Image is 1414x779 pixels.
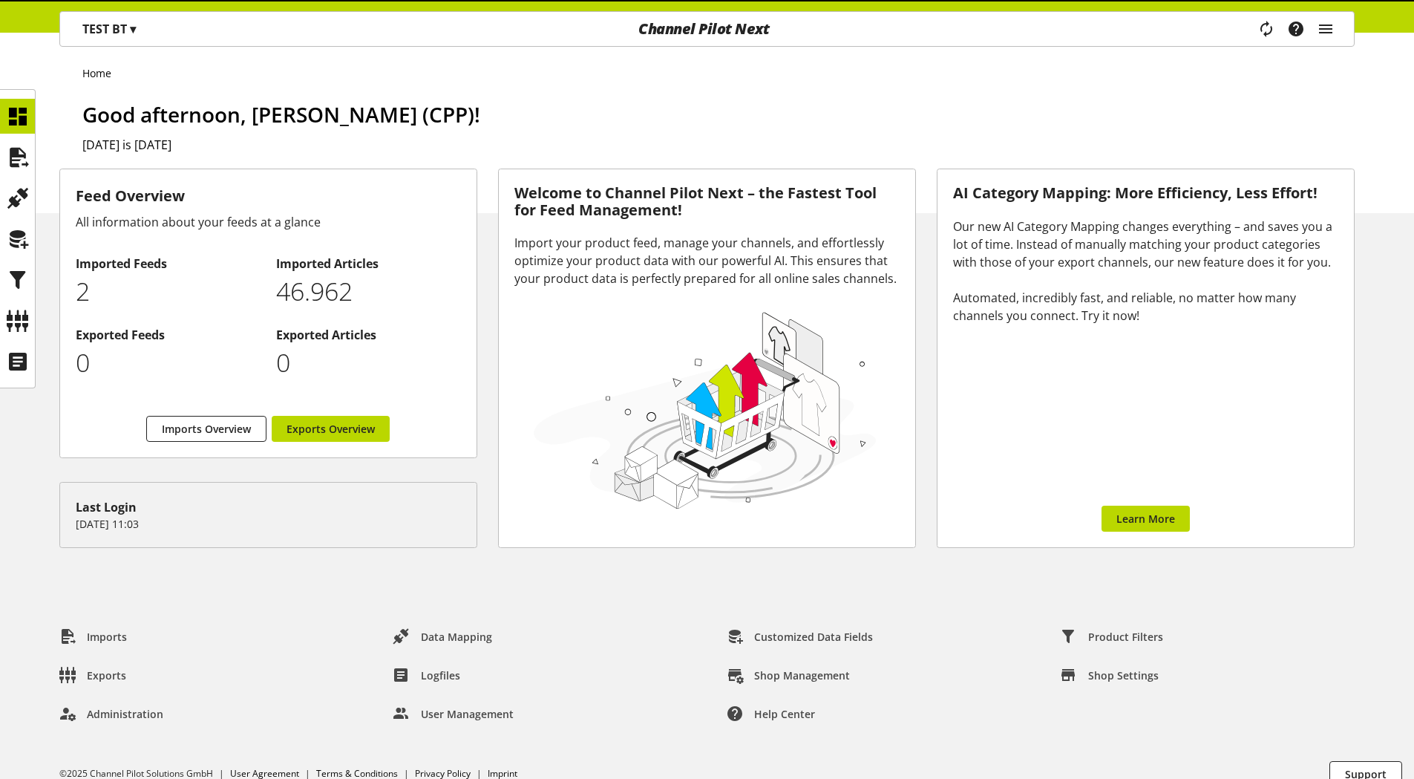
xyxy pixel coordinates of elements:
[82,100,480,128] span: Good afternoon, [PERSON_NAME] (CPP)!
[287,421,375,437] span: Exports Overview
[514,234,900,287] div: Import your product feed, manage your channels, and effortlessly optimize your product data with ...
[276,255,461,273] h2: Imported Articles
[276,326,461,344] h2: Exported Articles
[48,623,139,650] a: Imports
[76,326,261,344] h2: Exported Feeds
[276,344,461,382] p: 0
[76,344,261,382] p: 0
[754,629,873,645] span: Customized Data Fields
[953,185,1338,202] h3: AI Category Mapping: More Efficiency, Less Effort!
[754,706,815,722] span: Help center
[76,185,461,207] h3: Feed Overview
[529,306,881,513] img: 78e1b9dcff1e8392d83655fcfc870417.svg
[272,416,390,442] a: Exports Overview
[1049,623,1175,650] a: Product Filters
[953,218,1338,325] div: Our new AI Category Mapping changes everything – and saves you a lot of time. Instead of manually...
[1088,629,1163,645] span: Product Filters
[162,421,251,437] span: Imports Overview
[48,700,175,727] a: Administration
[382,700,526,727] a: User Management
[130,21,136,37] span: ▾
[76,516,461,532] p: [DATE] 11:03
[76,213,461,231] div: All information about your feeds at a glance
[715,623,885,650] a: Customized Data Fields
[1102,506,1190,532] a: Learn More
[87,668,126,683] span: Exports
[76,255,261,273] h2: Imported Feeds
[76,498,461,516] div: Last Login
[1116,511,1175,527] span: Learn More
[48,662,138,688] a: Exports
[715,662,862,688] a: Shop Management
[1088,668,1159,683] span: Shop Settings
[146,416,266,442] a: Imports Overview
[514,185,900,218] h3: Welcome to Channel Pilot Next – the Fastest Tool for Feed Management!
[1049,662,1171,688] a: Shop Settings
[421,668,460,683] span: Logfiles
[276,273,461,310] p: 46962
[382,662,472,688] a: Logfiles
[754,668,850,683] span: Shop Management
[76,273,261,310] p: 2
[421,629,492,645] span: Data Mapping
[382,623,504,650] a: Data Mapping
[82,136,1355,154] h2: [DATE] is [DATE]
[59,11,1355,47] nav: main navigation
[87,706,163,722] span: Administration
[82,20,136,38] p: TEST BT
[421,706,514,722] span: User Management
[715,700,827,727] a: Help center
[87,629,127,645] span: Imports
